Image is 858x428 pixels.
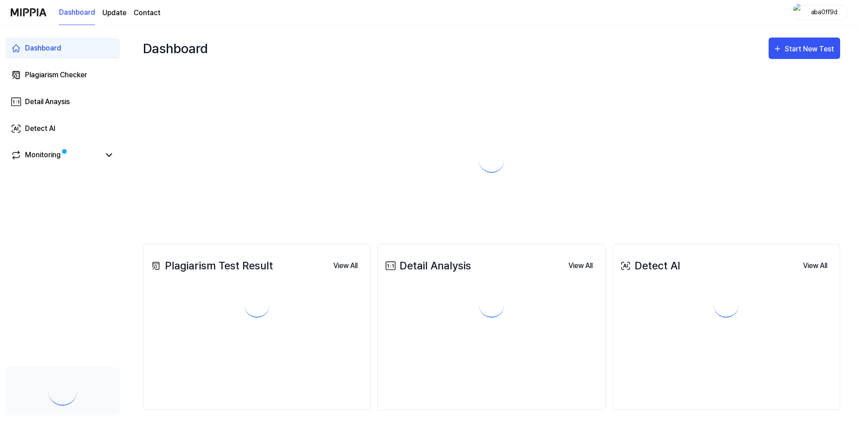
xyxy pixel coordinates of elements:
[11,150,100,160] a: Monitoring
[25,43,61,54] div: Dashboard
[796,257,834,275] button: View All
[25,150,61,160] div: Monitoring
[5,91,120,113] a: Detail Anaysis
[769,38,840,59] button: Start New Test
[383,258,471,274] div: Detail Analysis
[807,7,841,17] div: aba0ff9d
[149,258,273,274] div: Plagiarism Test Result
[5,118,120,139] a: Detect AI
[143,34,208,63] div: Dashboard
[25,97,70,107] div: Detail Anaysis
[134,8,160,18] a: Contact
[25,123,55,134] div: Detect AI
[25,70,87,80] div: Plagiarism Checker
[793,4,804,21] img: profile
[5,38,120,59] a: Dashboard
[102,8,126,18] a: Update
[5,64,120,86] a: Plagiarism Checker
[59,0,95,25] a: Dashboard
[326,257,365,275] button: View All
[785,43,836,55] div: Start New Test
[790,5,847,20] button: profileaba0ff9d
[561,257,600,275] button: View All
[618,258,680,274] div: Detect AI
